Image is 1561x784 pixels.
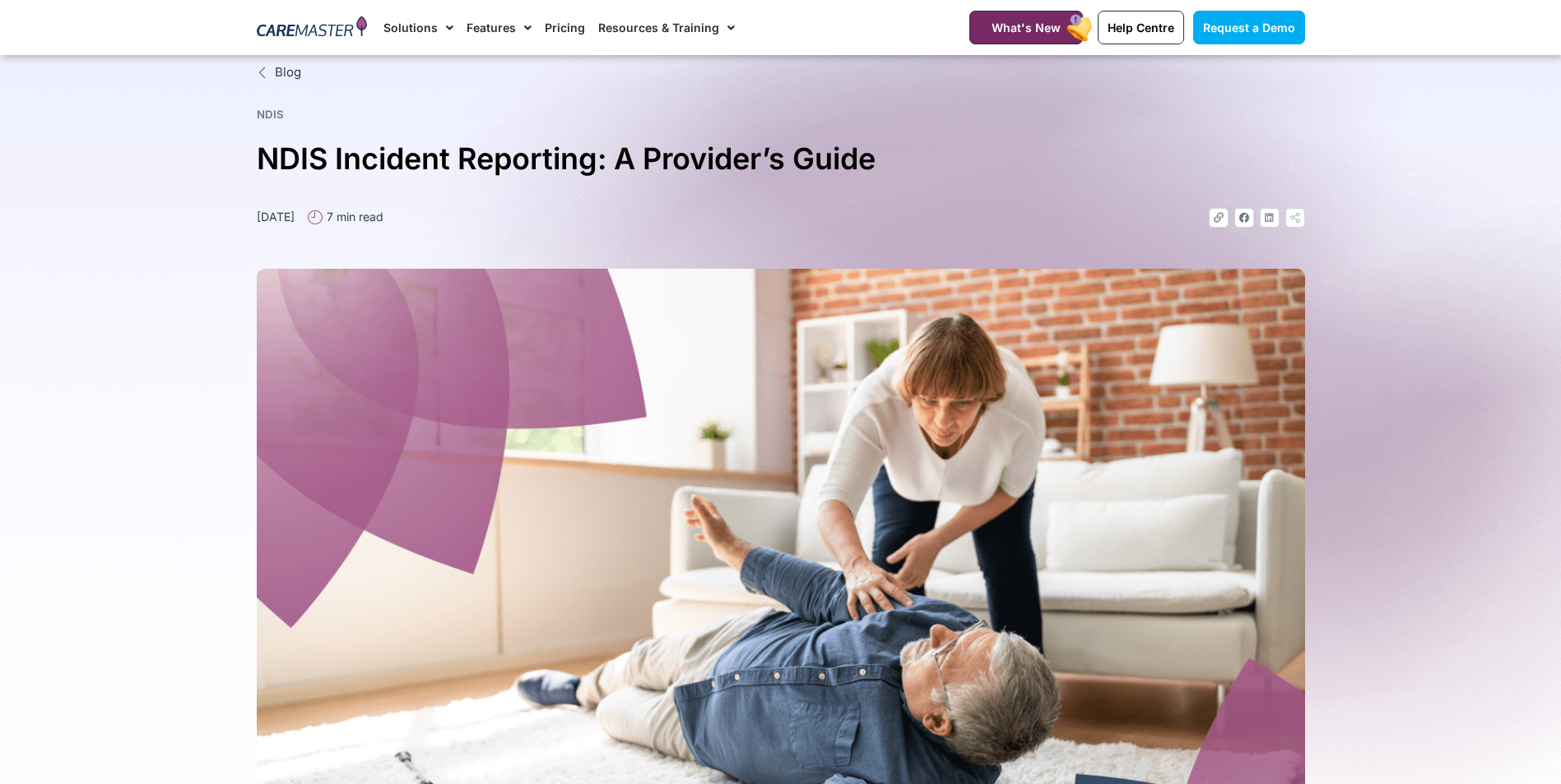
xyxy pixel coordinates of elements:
[1193,11,1305,44] a: Request a Demo
[257,135,1305,183] h1: NDIS Incident Reporting: A Provider’s Guide
[969,11,1083,44] a: What's New
[257,108,284,121] a: NDIS
[1108,21,1174,35] span: Help Centre
[992,21,1061,35] span: What's New
[257,210,295,224] time: [DATE]
[1098,11,1184,44] a: Help Centre
[257,16,368,40] img: CareMaster Logo
[271,63,301,82] span: Blog
[1203,21,1295,35] span: Request a Demo
[257,63,1305,82] a: Blog
[323,208,383,225] span: 7 min read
